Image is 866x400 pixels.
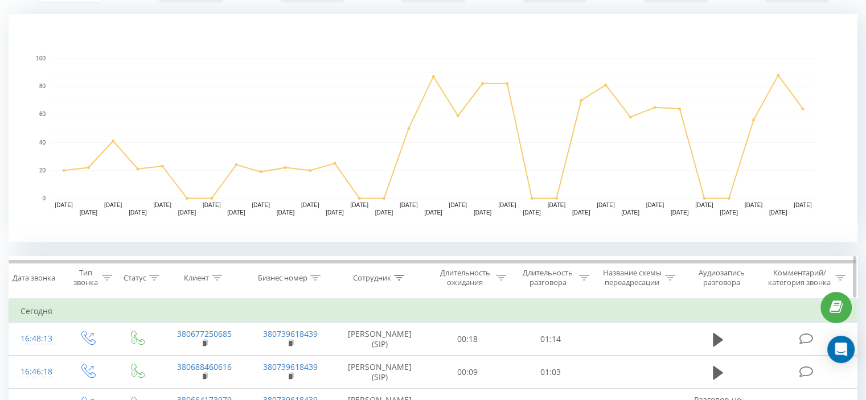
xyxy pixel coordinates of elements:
text: [DATE] [326,209,344,216]
td: [PERSON_NAME] (SIP) [334,356,426,389]
text: [DATE] [671,209,689,216]
a: 380739618439 [263,361,318,372]
div: Сотрудник [353,273,391,283]
text: [DATE] [55,202,73,208]
div: Клиент [184,273,209,283]
text: [DATE] [646,202,664,208]
text: 100 [36,55,46,61]
div: Аудиозапись разговора [688,268,755,287]
text: [DATE] [720,209,738,216]
div: Статус [124,273,146,283]
text: 40 [39,139,46,146]
text: [DATE] [153,202,171,208]
div: Тип звонка [72,268,98,287]
div: Дата звонка [13,273,55,283]
text: [DATE] [400,202,418,208]
text: 60 [39,112,46,118]
text: [DATE] [597,202,615,208]
text: [DATE] [203,202,221,208]
text: [DATE] [277,209,295,216]
text: [DATE] [794,202,812,208]
text: [DATE] [129,209,147,216]
text: 20 [39,167,46,174]
td: 00:09 [426,356,509,389]
div: Длительность ожидания [437,268,494,287]
text: [DATE] [572,209,590,216]
text: [DATE] [745,202,763,208]
a: 380677250685 [177,328,232,339]
div: Комментарий/категория звонка [766,268,832,287]
text: [DATE] [474,209,492,216]
text: [DATE] [548,202,566,208]
div: 16:48:13 [20,328,51,350]
text: [DATE] [227,209,245,216]
td: 00:18 [426,323,509,356]
text: [DATE] [769,209,787,216]
td: [PERSON_NAME] (SIP) [334,323,426,356]
div: Длительность разговора [519,268,576,287]
text: [DATE] [449,202,467,208]
text: [DATE] [178,209,196,216]
text: [DATE] [80,209,98,216]
text: [DATE] [695,202,713,208]
text: [DATE] [350,202,368,208]
a: 380739618439 [263,328,318,339]
text: [DATE] [523,209,541,216]
text: 0 [42,195,46,201]
div: 16:46:18 [20,361,51,383]
text: [DATE] [375,209,393,216]
text: 80 [39,83,46,89]
svg: A chart. [9,14,857,242]
text: [DATE] [301,202,319,208]
div: Open Intercom Messenger [827,336,855,363]
div: Бизнес номер [258,273,307,283]
td: 01:14 [509,323,592,356]
a: 380688460616 [177,361,232,372]
text: [DATE] [424,209,442,216]
text: [DATE] [252,202,270,208]
text: [DATE] [104,202,122,208]
div: Название схемы переадресации [602,268,662,287]
text: [DATE] [621,209,639,216]
text: [DATE] [498,202,516,208]
td: Сегодня [9,300,857,323]
td: 01:03 [509,356,592,389]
